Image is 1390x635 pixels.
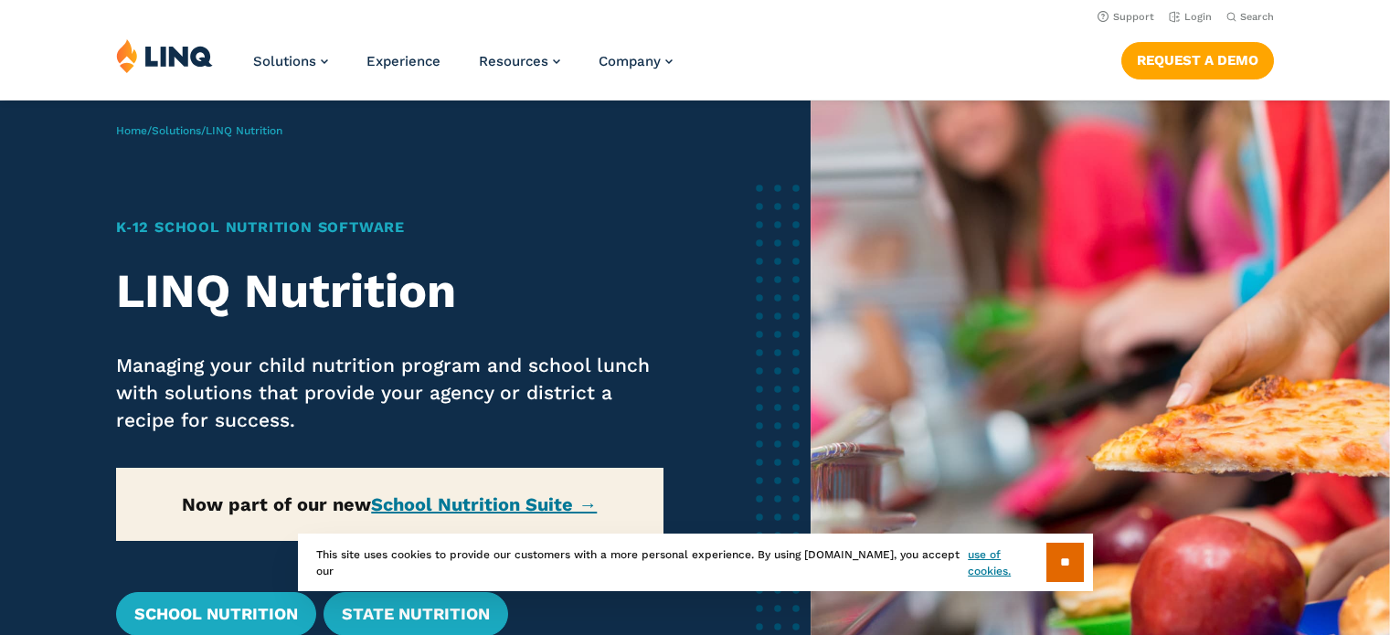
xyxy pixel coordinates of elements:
a: Solutions [152,124,201,137]
a: Request a Demo [1121,42,1274,79]
a: Resources [479,53,560,69]
span: Company [599,53,661,69]
span: / / [116,124,282,137]
strong: LINQ Nutrition [116,263,456,319]
a: Home [116,124,147,137]
a: Support [1098,11,1154,23]
a: Company [599,53,673,69]
a: Experience [366,53,440,69]
a: use of cookies. [968,546,1045,579]
a: Solutions [253,53,328,69]
span: LINQ Nutrition [206,124,282,137]
a: School Nutrition Suite → [371,493,597,515]
nav: Button Navigation [1121,38,1274,79]
p: Managing your child nutrition program and school lunch with solutions that provide your agency or... [116,352,663,434]
img: LINQ | K‑12 Software [116,38,213,73]
div: This site uses cookies to provide our customers with a more personal experience. By using [DOMAIN... [298,534,1093,591]
button: Open Search Bar [1226,10,1274,24]
nav: Primary Navigation [253,38,673,99]
h1: K‑12 School Nutrition Software [116,217,663,238]
a: Login [1169,11,1212,23]
span: Search [1240,11,1274,23]
span: Solutions [253,53,316,69]
span: Resources [479,53,548,69]
strong: Now part of our new [182,493,597,515]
